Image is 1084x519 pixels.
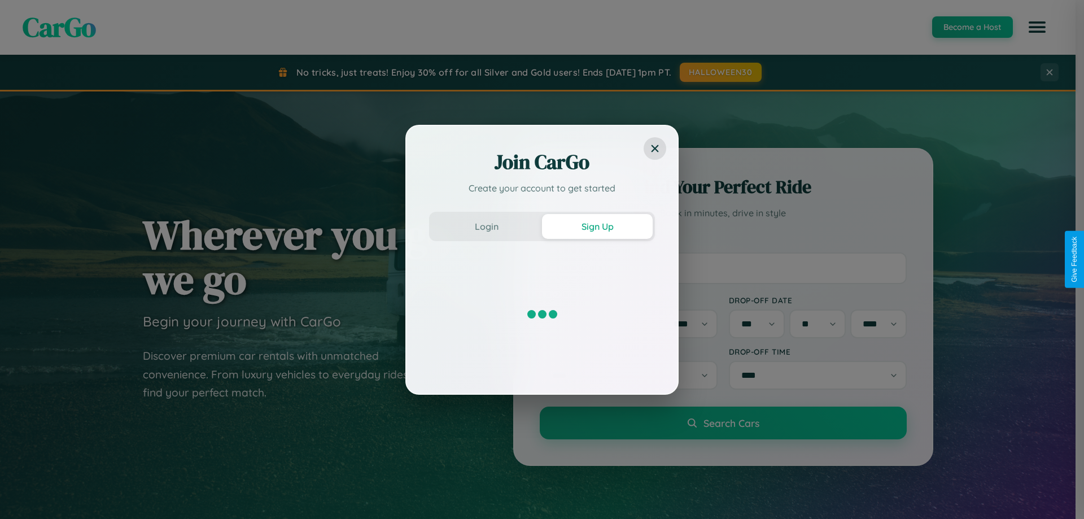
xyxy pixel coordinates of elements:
div: Give Feedback [1070,237,1078,282]
button: Sign Up [542,214,653,239]
p: Create your account to get started [429,181,655,195]
iframe: Intercom live chat [11,481,38,508]
button: Login [431,214,542,239]
h2: Join CarGo [429,149,655,176]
